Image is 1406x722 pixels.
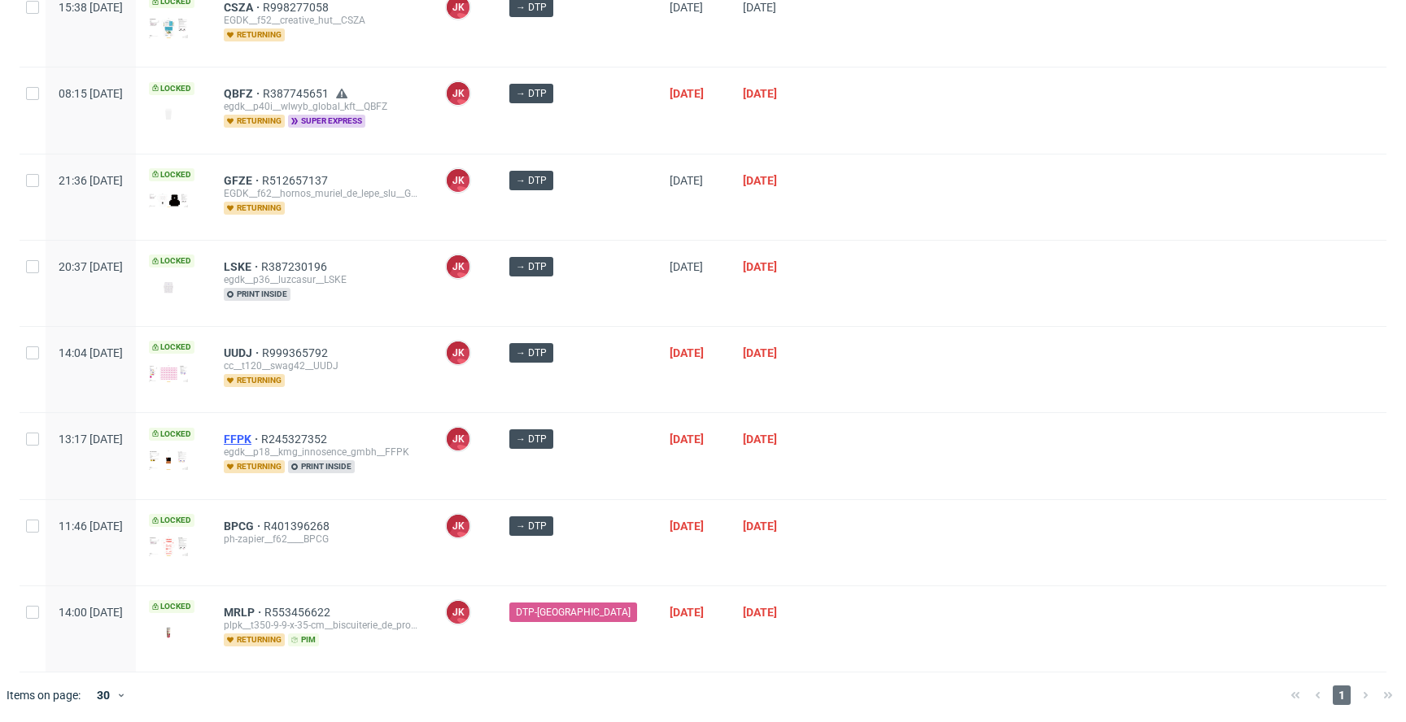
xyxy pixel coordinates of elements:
[743,606,777,619] span: [DATE]
[447,169,469,192] figcaption: JK
[447,428,469,450] figcaption: JK
[149,600,194,613] span: Locked
[59,260,123,273] span: 20:37 [DATE]
[263,1,332,14] span: R998277058
[447,82,469,105] figcaption: JK
[149,622,188,644] img: version_two_editor_design
[149,365,188,381] img: version_two_editor_design.png
[670,87,704,100] span: [DATE]
[224,100,419,113] div: egdk__p40i__wlwyb_global_kft__QBFZ
[59,433,123,446] span: 13:17 [DATE]
[447,601,469,624] figcaption: JK
[59,346,123,359] span: 14:04 [DATE]
[149,254,194,267] span: Locked
[1333,685,1351,705] span: 1
[516,259,547,274] span: → DTP
[264,520,333,533] a: R401396268
[224,446,419,459] div: egdk__p18__kmg_innosence_gmbh__FFPK
[516,86,547,101] span: → DTP
[224,619,419,632] div: plpk__t350-9-9-x-35-cm__biscuiterie_de_provence__MRLP
[670,260,703,273] span: [DATE]
[743,346,777,359] span: [DATE]
[224,460,285,473] span: returning
[262,346,331,359] a: R999365792
[59,174,123,187] span: 21:36 [DATE]
[224,374,285,387] span: returning
[262,174,331,187] a: R512657137
[224,359,419,372] div: cc__t120__swag42__UUDJ
[670,346,704,359] span: [DATE]
[149,103,188,125] img: version_two_editor_design.png
[516,346,547,360] span: → DTP
[670,174,703,187] span: [DATE]
[516,519,547,533] span: → DTP
[261,260,330,273] a: R387230196
[670,433,704,446] span: [DATE]
[224,288,290,301] span: print inside
[447,341,469,364] figcaption: JK
[264,606,334,619] a: R553456622
[149,82,194,95] span: Locked
[149,341,194,354] span: Locked
[149,194,188,207] img: version_two_editor_design.png
[224,202,285,215] span: returning
[224,533,419,546] div: ph-zapier__f62____BPCG
[59,1,123,14] span: 15:38 [DATE]
[224,14,419,27] div: EGDK__f52__creative_hut__CSZA
[59,606,123,619] span: 14:00 [DATE]
[743,260,777,273] span: [DATE]
[149,18,188,38] img: version_two_editor_design.png
[670,520,704,533] span: [DATE]
[224,260,261,273] a: LSKE
[149,428,194,441] span: Locked
[743,433,777,446] span: [DATE]
[224,433,261,446] a: FFPK
[288,115,365,128] span: super express
[288,460,355,473] span: print inside
[224,273,419,286] div: egdk__p36__luzcasur__LSKE
[224,520,264,533] a: BPCG
[149,537,188,556] img: version_two_editor_design.png
[224,633,285,646] span: returning
[447,515,469,537] figcaption: JK
[224,174,262,187] a: GFZE
[224,28,285,41] span: returning
[224,115,285,128] span: returning
[261,433,330,446] a: R245327352
[743,1,776,14] span: [DATE]
[149,168,194,181] span: Locked
[447,255,469,278] figcaption: JK
[224,606,264,619] a: MRLP
[87,684,116,707] div: 30
[224,187,419,200] div: EGDK__f62__hornos_muriel_de_lepe_slu__GFZE
[743,174,777,187] span: [DATE]
[149,450,188,471] img: version_two_editor_design.png
[59,520,123,533] span: 11:46 [DATE]
[743,520,777,533] span: [DATE]
[224,1,263,14] a: CSZA
[263,87,332,100] a: R387745651
[224,346,262,359] a: UUDJ
[743,87,777,100] span: [DATE]
[59,87,123,100] span: 08:15 [DATE]
[7,687,81,703] span: Items on page:
[670,1,703,14] span: [DATE]
[224,87,263,100] a: QBFZ
[149,276,188,298] img: version_two_editor_design.png
[516,605,631,620] span: DTP-[GEOGRAPHIC_DATA]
